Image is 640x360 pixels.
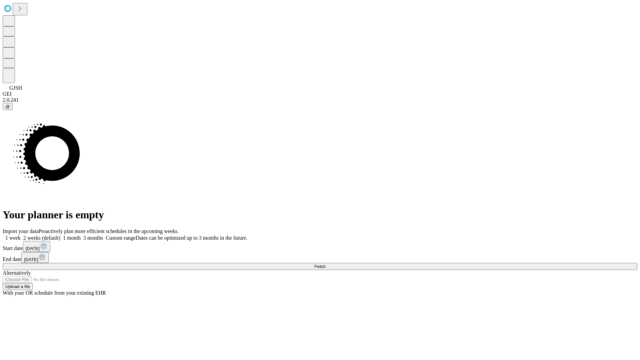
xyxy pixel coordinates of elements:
button: [DATE] [21,252,49,263]
button: [DATE] [23,241,50,252]
span: [DATE] [26,246,40,251]
span: With your OR schedule from your existing EHR [3,290,106,296]
span: Alternatively [3,270,31,276]
span: Fetch [314,264,325,269]
span: Import your data [3,228,39,234]
h1: Your planner is empty [3,209,637,221]
div: Start date [3,241,637,252]
span: @ [5,104,10,109]
span: 1 week [5,235,21,241]
span: 2 weeks (default) [23,235,60,241]
span: Proactively plan more efficient schedules in the upcoming weeks. [39,228,179,234]
div: GEI [3,91,637,97]
span: [DATE] [24,257,38,262]
button: Fetch [3,263,637,270]
span: 1 month [63,235,81,241]
button: @ [3,103,13,110]
div: End date [3,252,637,263]
button: Upload a file [3,283,33,290]
span: Dates can be optimized up to 3 months in the future. [136,235,247,241]
div: 2.0.241 [3,97,637,103]
span: 3 months [83,235,103,241]
span: GJSH [9,85,22,91]
span: Custom range [106,235,135,241]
